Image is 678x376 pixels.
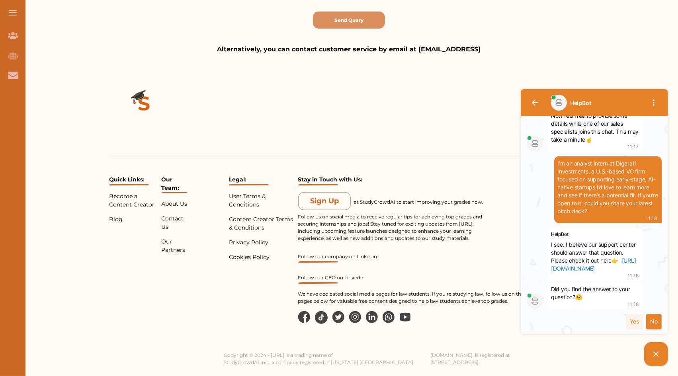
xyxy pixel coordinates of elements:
img: Under [161,192,187,193]
p: Blog [109,215,158,224]
img: li [366,311,378,323]
a: [URL] [459,221,473,227]
button: Sign Up [298,192,351,210]
iframe: HelpCrunch [487,87,670,368]
p: About Us [161,200,187,208]
p: Copyright © 2024 - [URL] is a trading name of StudyCrowdAI Inc., a company registered in [US_STAT... [224,352,414,366]
p: User Terms & Conditions [229,192,295,209]
p: Legal: [229,175,295,186]
img: Logo [109,70,179,140]
img: tw [332,311,344,323]
p: Content Creator Terms & Conditions [229,215,295,232]
p: Send Query [334,17,363,24]
img: wp [383,311,395,323]
p: Cookies Policy [229,253,295,261]
p: Stay in Touch with Us: [298,175,538,186]
img: Under [229,184,269,186]
p: Privacy Policy [229,238,295,247]
button: [object Object] [313,12,385,29]
img: Under [109,184,149,186]
p: Contact Us [161,214,187,231]
img: in [349,311,361,323]
p: Follow us on social media to receive regular tips for achieving top grades and securing internshi... [298,213,497,242]
p: Alternatively, you can contact customer service by email at [EMAIL_ADDRESS] [109,45,589,54]
a: Follow our company on Linkedin [298,253,538,263]
img: Under [298,282,338,284]
p: We have dedicated social media pages for law students. If you’re studying law, follow us on the p... [298,290,538,305]
p: Our Partners [161,238,187,254]
p: Quick Links: [109,175,158,186]
img: Under [298,184,338,186]
p: Become a Content Creator [109,192,158,209]
p: [DOMAIN_NAME]. is registered at [STREET_ADDRESS]. [430,352,510,366]
img: wp [399,311,411,323]
p: at StudyCrowdAI to start improving your grades now. [354,199,538,210]
a: Follow our CEO on Linkedin [298,275,538,284]
img: Under [298,261,338,263]
img: facebook [298,311,310,323]
p: Our Team: [161,175,187,193]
